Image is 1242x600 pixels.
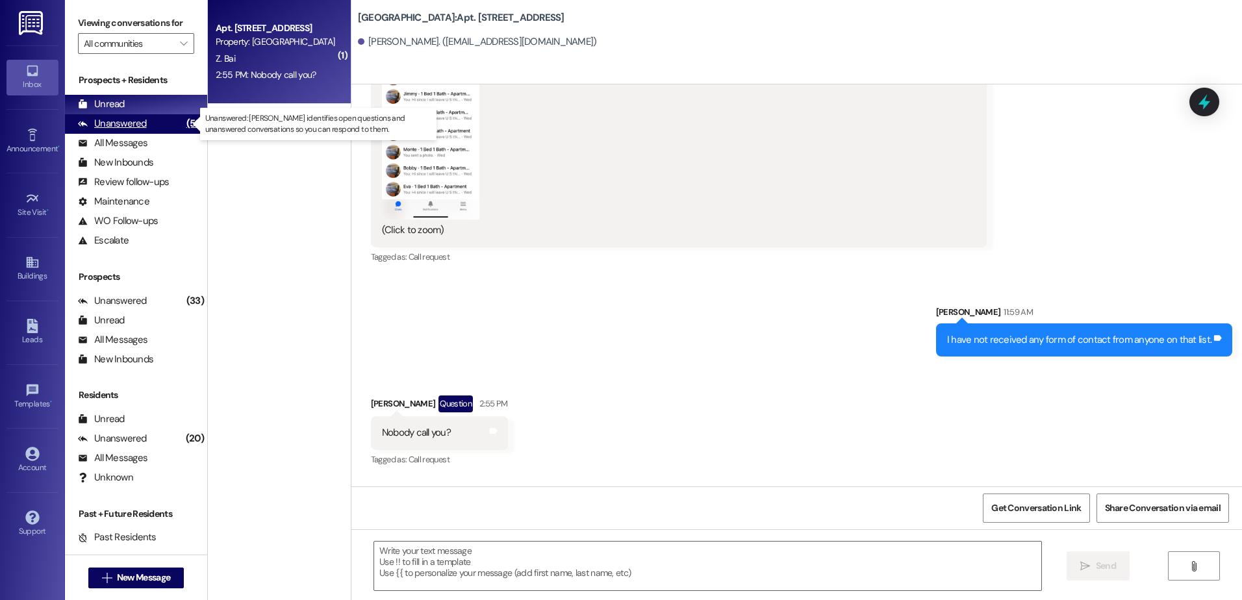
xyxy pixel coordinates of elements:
[78,97,125,111] div: Unread
[1067,551,1130,581] button: Send
[409,454,450,465] span: Call request
[409,251,450,262] span: Call request
[65,270,207,284] div: Prospects
[78,531,157,544] div: Past Residents
[78,432,147,445] div: Unanswered
[78,214,158,228] div: WO Follow-ups
[358,35,597,49] div: [PERSON_NAME]. ([EMAIL_ADDRESS][DOMAIN_NAME])
[88,568,184,588] button: New Message
[102,573,112,583] i: 
[1000,305,1033,319] div: 11:59 AM
[78,451,147,465] div: All Messages
[6,443,58,478] a: Account
[1189,561,1198,571] i: 
[65,73,207,87] div: Prospects + Residents
[983,494,1089,523] button: Get Conversation Link
[1080,561,1090,571] i: 
[1096,559,1116,573] span: Send
[78,175,169,189] div: Review follow-ups
[205,113,431,135] p: Unanswered: [PERSON_NAME] identifies open questions and unanswered conversations so you can respo...
[371,450,508,469] div: Tagged as:
[216,35,336,49] div: Property: [GEOGRAPHIC_DATA]
[216,69,316,81] div: 2:55 PM: Nobody call you?
[216,53,235,64] span: Z. Bai
[47,206,49,215] span: •
[78,195,149,208] div: Maintenance
[78,156,153,169] div: New Inbounds
[6,251,58,286] a: Buildings
[58,142,60,151] span: •
[78,136,147,150] div: All Messages
[371,395,508,416] div: [PERSON_NAME]
[476,397,507,410] div: 2:55 PM
[84,33,173,54] input: All communities
[117,571,170,584] span: New Message
[183,114,207,134] div: (53)
[6,188,58,223] a: Site Visit •
[991,501,1081,515] span: Get Conversation Link
[19,11,45,35] img: ResiDesk Logo
[382,223,966,237] div: (Click to zoom)
[78,13,194,33] label: Viewing conversations for
[183,429,207,449] div: (20)
[358,11,564,25] b: [GEOGRAPHIC_DATA]: Apt. [STREET_ADDRESS]
[1105,501,1221,515] span: Share Conversation via email
[6,506,58,542] a: Support
[183,291,207,311] div: (33)
[78,333,147,347] div: All Messages
[65,507,207,521] div: Past + Future Residents
[78,314,125,327] div: Unread
[6,315,58,350] a: Leads
[936,305,1232,323] div: [PERSON_NAME]
[78,471,133,484] div: Unknown
[216,21,336,35] div: Apt. [STREET_ADDRESS]
[371,247,987,266] div: Tagged as:
[180,38,187,49] i: 
[78,353,153,366] div: New Inbounds
[6,60,58,95] a: Inbox
[382,426,451,440] div: Nobody call you?
[6,379,58,414] a: Templates •
[78,412,125,426] div: Unread
[947,333,1211,347] div: I have not received any form of contact from anyone on that list.
[1096,494,1229,523] button: Share Conversation via email
[78,234,129,247] div: Escalate
[438,395,473,412] div: Question
[65,388,207,402] div: Residents
[78,294,147,308] div: Unanswered
[50,397,52,406] span: •
[78,117,147,131] div: Unanswered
